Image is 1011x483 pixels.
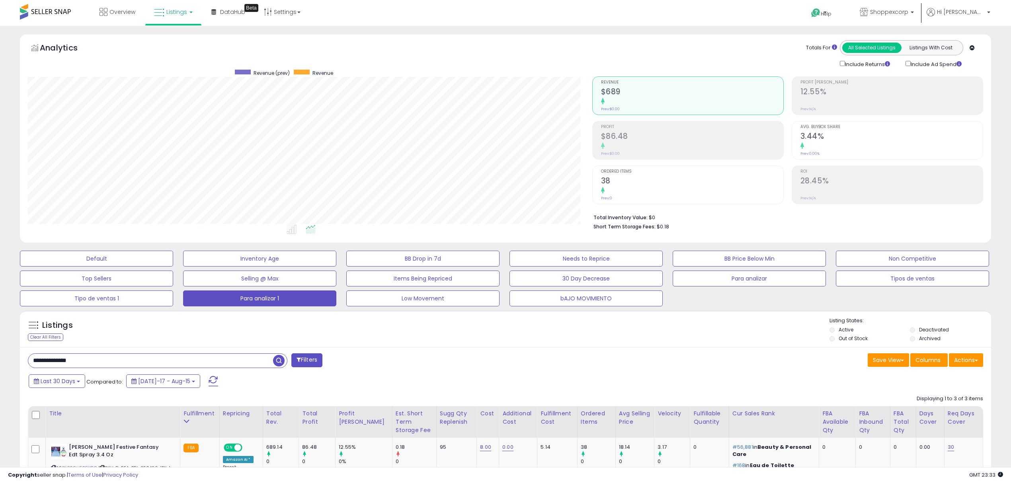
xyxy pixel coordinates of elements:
[266,444,299,451] div: 689.14
[502,409,534,426] div: Additional Cost
[302,458,335,465] div: 0
[919,409,941,426] div: Days Cover
[346,251,500,267] button: BB Drop in 7d
[894,444,910,451] div: 0
[40,42,93,55] h5: Analytics
[166,8,187,16] span: Listings
[619,444,654,451] div: 18.14
[509,271,663,286] button: 30 Day Decrease
[894,409,913,434] div: FBA Total Qty
[821,10,831,17] span: Help
[839,335,868,342] label: Out of Stock
[658,458,690,465] div: 0
[601,176,783,187] h2: 38
[244,4,258,12] div: Tooltip anchor
[800,132,983,142] h2: 3.44%
[241,444,254,451] span: OFF
[732,443,753,451] span: #56,881
[68,471,102,479] a: Terms of Use
[126,374,200,388] button: [DATE]-17 - Aug-15
[842,43,902,53] button: All Selected Listings
[839,326,853,333] label: Active
[41,377,75,385] span: Last 30 Days
[949,353,983,367] button: Actions
[870,8,908,16] span: Shoppexcorp
[673,251,826,267] button: BB Price Below Min
[948,409,980,426] div: Req Days Cover
[98,465,170,471] span: | SKU: D-BEA-BRI-250436-1PK-1
[509,290,663,306] button: bAJO MOVIMIENTO
[919,444,938,451] div: 0.00
[396,444,436,451] div: 0.18
[29,374,85,388] button: Last 30 Days
[919,335,941,342] label: Archived
[732,409,816,418] div: Cur Sales Rank
[805,2,847,26] a: Help
[396,458,436,465] div: 0
[601,87,783,98] h2: $689
[811,8,821,18] i: Get Help
[266,458,299,465] div: 0
[581,409,612,426] div: Ordered Items
[917,395,983,403] div: Displaying 1 to 3 of 3 items
[138,377,190,385] span: [DATE]-17 - Aug-15
[601,151,620,156] small: Prev: $0.00
[859,409,887,434] div: FBA inbound Qty
[20,271,173,286] button: Top Sellers
[601,132,783,142] h2: $86.48
[806,44,837,52] div: Totals For
[915,356,941,364] span: Columns
[800,196,816,201] small: Prev: N/A
[834,59,900,68] div: Include Returns
[396,409,433,434] div: Est. Short Term Storage Fee
[693,444,722,451] div: 0
[223,409,260,418] div: Repricing
[673,271,826,286] button: Para analizar
[619,409,651,426] div: Avg Selling Price
[836,271,989,286] button: Tipos de ventas
[601,80,783,85] span: Revenue
[800,80,983,85] span: Profit [PERSON_NAME]
[619,458,654,465] div: 0
[927,8,990,26] a: Hi [PERSON_NAME]
[900,59,974,68] div: Include Ad Spend
[223,465,257,483] div: Preset:
[593,223,656,230] b: Short Term Storage Fees:
[339,444,392,451] div: 12.55%
[822,409,852,434] div: FBA Available Qty
[20,290,173,306] button: Tipo de ventas 1
[541,409,574,426] div: Fulfillment Cost
[254,70,290,76] span: Revenue (prev)
[69,444,166,460] b: [PERSON_NAME] Festive Fantasy Edt Spray 3.4 Oz
[67,465,97,471] a: B08H5P8KQC
[969,471,1003,479] span: 2025-09-15 23:33 GMT
[20,251,173,267] button: Default
[183,444,198,452] small: FBA
[440,444,471,451] div: 95
[693,409,725,426] div: Fulfillable Quantity
[732,462,813,469] p: in
[183,290,336,306] button: Para analizar 1
[601,169,783,174] span: Ordered Items
[836,251,989,267] button: Non Competitive
[312,70,333,76] span: Revenue
[49,409,177,418] div: Title
[480,409,496,418] div: Cost
[339,458,392,465] div: 0%
[302,444,335,451] div: 86.48
[28,333,63,341] div: Clear All Filters
[509,251,663,267] button: Needs to Reprice
[800,125,983,129] span: Avg. Buybox Share
[183,251,336,267] button: Inventory Age
[868,353,909,367] button: Save View
[109,8,135,16] span: Overview
[291,353,322,367] button: Filters
[732,462,746,469] span: #168
[346,290,500,306] button: Low Movement
[541,444,571,451] div: 5.14
[910,353,948,367] button: Columns
[829,317,991,325] p: Listing States:
[919,326,949,333] label: Deactivated
[183,271,336,286] button: Selling @ Max
[948,443,954,451] a: 30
